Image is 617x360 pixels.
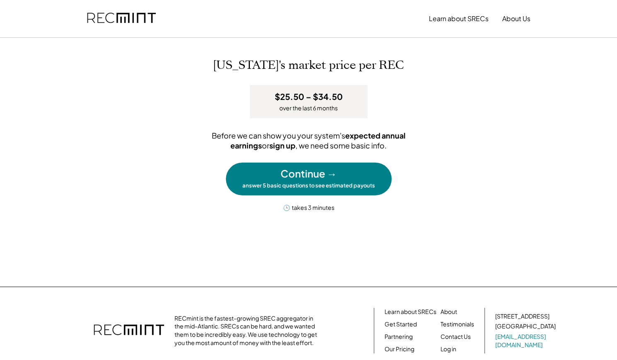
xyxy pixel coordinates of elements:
img: recmint-logotype%403x.png [87,5,156,33]
div: [STREET_ADDRESS] [495,312,549,321]
a: Contact Us [440,333,471,341]
div: over the last 6 months [279,104,338,112]
img: recmint-logotype%403x.png [94,316,164,345]
a: About [440,308,457,316]
a: Our Pricing [385,345,414,353]
a: Get Started [385,320,417,328]
div: [GEOGRAPHIC_DATA] [495,322,556,331]
strong: sign up [269,141,295,150]
button: About Us [502,10,530,27]
div: Before we can show you your system's or , we need some basic info. [184,131,433,150]
div: RECmint is the fastest-growing SREC aggregator in the mid-Atlantic. SRECs can be hard, and we wan... [174,314,322,347]
div: 🕒 takes 3 minutes [283,202,334,212]
div: Continue → [281,167,337,181]
div: answer 5 basic questions to see estimated payouts [242,182,375,189]
a: Learn about SRECs [385,308,436,316]
strong: expected annual earnings [230,131,407,150]
h2: [US_STATE]'s market price per REC [131,58,487,73]
a: [EMAIL_ADDRESS][DOMAIN_NAME] [495,333,557,349]
button: Learn about SRECs [429,10,489,27]
h3: $25.50 – $34.50 [275,91,343,102]
a: Partnering [385,333,413,341]
a: Log in [440,345,456,353]
a: Testimonials [440,320,474,328]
